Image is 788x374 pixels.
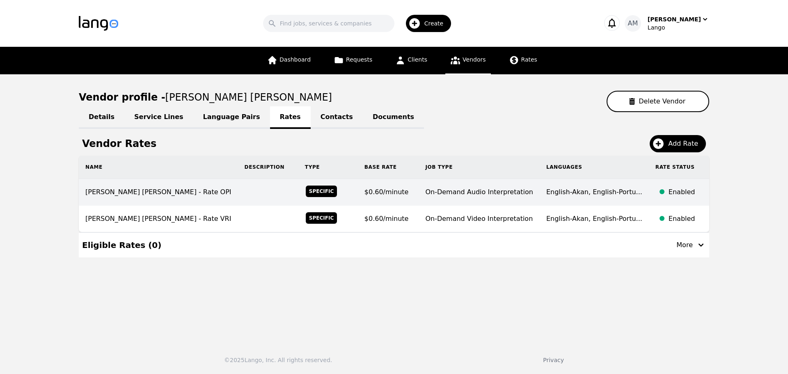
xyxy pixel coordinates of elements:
span: Name [85,164,103,170]
span: English-Akan, English-Portu... [546,188,642,196]
span: AM [628,18,638,28]
span: $0.60/minute [364,215,409,223]
span: Rate Status [655,164,695,170]
a: Contacts [311,106,363,129]
div: Enabled [669,214,703,224]
span: Add Rate [668,139,704,149]
a: Service Lines [124,106,193,129]
span: Specific [306,186,337,197]
img: Logo [79,16,118,31]
a: Dashboard [262,47,316,74]
span: Specific [306,212,337,224]
button: AM[PERSON_NAME]Lango [625,15,709,32]
span: Create [424,19,449,28]
a: Details [79,106,124,129]
button: Add Rate [650,135,706,152]
span: English-Akan, English-Portu... [546,215,642,223]
span: $0.60/minute [364,188,409,196]
input: Find jobs, services & companies [263,15,394,32]
span: Languages [546,164,582,170]
button: Delete Vendor [607,91,709,112]
a: Requests [329,47,377,74]
div: More [676,240,706,250]
span: [PERSON_NAME] [PERSON_NAME] [165,92,332,103]
span: Requests [346,56,372,63]
span: Type [305,164,320,170]
span: Rates [521,56,537,63]
a: Documents [363,106,424,129]
td: [PERSON_NAME] [PERSON_NAME] - Rate VRI [79,206,238,232]
h1: Vendor Rates [82,137,156,150]
td: On-Demand Audio Interpretation [419,179,540,206]
div: © 2025 Lango, Inc. All rights reserved. [224,356,332,364]
td: [PERSON_NAME] [PERSON_NAME] - Rate OPI [79,179,238,206]
a: Rates [504,47,542,74]
td: On-Demand Video Interpretation [419,206,540,232]
a: Privacy [543,357,564,363]
button: Create [394,11,456,35]
a: Vendors [445,47,490,74]
span: Dashboard [279,56,311,63]
a: Language Pairs [193,106,270,129]
a: Clients [390,47,432,74]
div: Enabled [669,187,703,197]
span: Description [245,164,285,170]
div: Lango [648,23,709,32]
h1: Vendor profile - [79,92,332,103]
span: Vendors [463,56,486,63]
span: Job Type [425,164,453,170]
div: [PERSON_NAME] [648,15,701,23]
span: Base Rate [364,164,397,170]
div: Eligible Rates ( 0 ) [82,239,161,251]
span: Clients [408,56,427,63]
button: More [676,239,706,251]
